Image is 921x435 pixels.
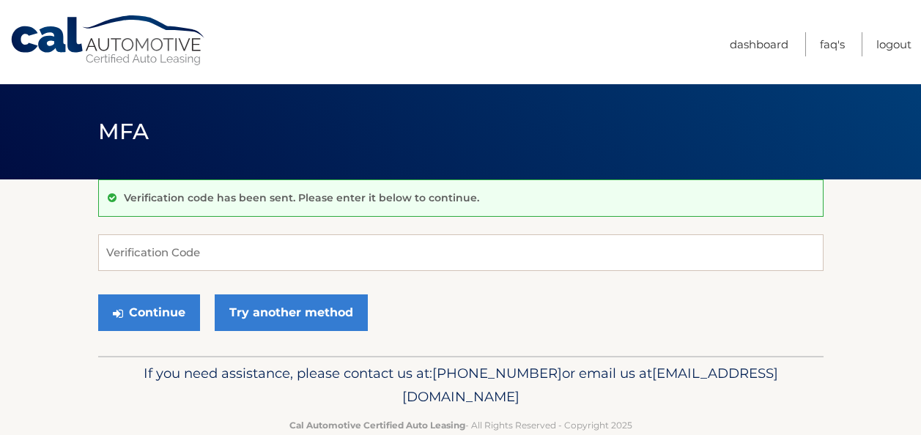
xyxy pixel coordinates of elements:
button: Continue [98,294,200,331]
p: Verification code has been sent. Please enter it below to continue. [124,191,479,204]
a: Logout [876,32,911,56]
a: Try another method [215,294,368,331]
span: MFA [98,118,149,145]
p: - All Rights Reserved - Copyright 2025 [108,417,814,433]
p: If you need assistance, please contact us at: or email us at [108,362,814,409]
a: FAQ's [820,32,845,56]
span: [PHONE_NUMBER] [432,365,562,382]
a: Cal Automotive [10,15,207,67]
strong: Cal Automotive Certified Auto Leasing [289,420,465,431]
span: [EMAIL_ADDRESS][DOMAIN_NAME] [402,365,778,405]
input: Verification Code [98,234,824,271]
a: Dashboard [730,32,788,56]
